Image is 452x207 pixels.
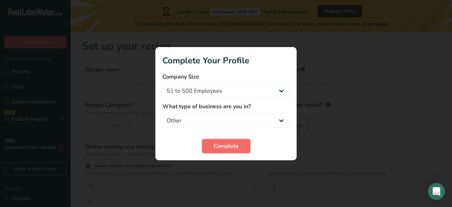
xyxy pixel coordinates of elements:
[162,102,290,111] label: What type of business are you in?
[162,54,290,67] h1: Complete Your Profile
[428,183,445,200] div: Open Intercom Messenger
[214,142,239,150] span: Complete
[202,139,250,153] button: Complete
[162,73,290,81] label: Company Size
